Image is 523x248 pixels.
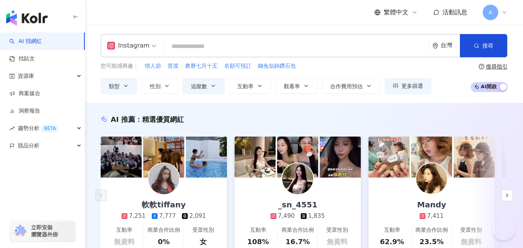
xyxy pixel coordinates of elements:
button: 追蹤數 [183,78,225,94]
div: 搜尋指引 [486,63,508,70]
span: 您可能感興趣： [101,62,139,70]
button: 合作費用預估 [322,78,380,94]
div: 台灣 [441,42,460,49]
div: 62.9% [380,237,404,246]
span: 搜尋 [482,43,493,49]
span: 趨勢分析 [18,120,59,137]
span: 農曆七月十五 [185,62,218,70]
div: 互動率 [384,226,400,234]
span: 合作費用預估 [330,83,363,89]
img: post-image [186,137,227,178]
img: post-image [320,137,361,178]
div: 商業合作比例 [415,226,448,234]
button: 情人節 [144,62,161,70]
div: 16.7% [286,237,310,246]
span: environment [432,43,438,49]
div: 2,091 [189,212,206,220]
button: 類型 [101,78,137,94]
div: 無資料 [327,237,348,246]
div: 互動率 [116,226,132,234]
img: KOL Avatar [148,163,179,194]
button: 互動率 [229,78,271,94]
img: post-image [454,137,495,178]
img: post-image [143,137,184,178]
div: 108% [247,237,269,246]
div: 1,835 [308,212,325,220]
div: 0% [158,237,170,246]
span: 互動率 [237,83,254,89]
button: 搜尋 [460,34,507,57]
div: 23.5% [420,237,444,246]
span: 錢兔似錦鑽石包 [258,62,296,70]
img: chrome extension [12,225,27,237]
a: chrome extension立即安裝 瀏覽器外掛 [10,221,75,241]
div: 受眾性別 [460,226,482,234]
span: 繁體中文 [384,8,408,17]
div: 互動率 [250,226,266,234]
span: 類型 [109,83,120,89]
span: 性別 [150,83,161,89]
div: 7,490 [278,212,295,220]
iframe: Help Scout Beacon - Open [492,217,515,240]
div: 商業合作比例 [281,226,314,234]
span: rise [9,126,15,131]
div: 7,411 [427,212,444,220]
span: 追蹤數 [191,83,207,89]
div: 7,251 [129,212,146,220]
div: AI 推薦 ： [111,115,184,124]
button: 普渡 [167,62,179,70]
img: post-image [411,137,452,178]
div: Mandy [410,199,454,210]
img: KOL Avatar [416,163,447,194]
span: A [489,8,492,17]
span: 情人節 [145,62,161,70]
div: 軟軟tiffany [134,199,193,210]
span: 觀看率 [284,83,300,89]
button: 農曆七月十五 [185,62,218,70]
button: 錢兔似錦鑽石包 [257,62,296,70]
span: 活動訊息 [442,9,467,16]
img: logo [6,10,48,26]
div: 受眾性別 [326,226,348,234]
button: 性別 [142,78,178,94]
span: 資源庫 [18,67,34,85]
div: 商業合作比例 [147,226,180,234]
a: 商案媒合 [9,90,40,97]
div: _sn_4551 [270,199,325,210]
img: KOL Avatar [282,163,313,194]
a: 找貼文 [9,55,35,63]
span: question-circle [479,64,484,69]
div: 無資料 [114,237,135,246]
button: 更多篩選 [385,78,431,94]
div: 受眾性別 [192,226,214,234]
img: post-image [369,137,410,178]
span: 更多篩選 [401,83,423,89]
div: 女 [200,237,207,246]
span: 立即安裝 瀏覽器外掛 [31,224,58,238]
div: Instagram [107,39,149,52]
div: 無資料 [461,237,482,246]
img: post-image [101,137,142,178]
span: 競品分析 [18,137,39,154]
div: 7,777 [159,212,176,220]
span: 精選優質網紅 [142,115,184,123]
img: post-image [235,137,276,178]
button: 名額可預訂 [224,62,252,70]
a: 洞察報告 [9,107,40,115]
button: 觀看率 [276,78,317,94]
span: 名額可預訂 [224,62,251,70]
img: post-image [277,137,318,178]
span: 普渡 [168,62,178,70]
div: BETA [41,125,59,132]
a: searchAI 找網紅 [9,38,42,45]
